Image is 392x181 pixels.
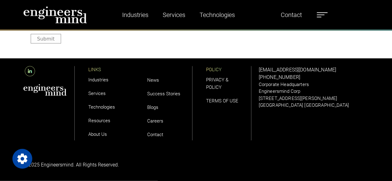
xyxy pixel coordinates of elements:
[147,118,163,124] a: Careers
[23,6,87,24] img: logo
[88,66,134,73] p: LINKS
[23,68,37,74] a: LinkedIn
[88,118,110,123] a: Resources
[120,8,151,22] a: Industries
[197,8,237,22] a: Technologies
[88,91,106,96] a: Services
[206,66,251,73] p: POLICY
[259,102,369,109] p: [GEOGRAPHIC_DATA] [GEOGRAPHIC_DATA]
[259,67,336,73] a: [EMAIL_ADDRESS][DOMAIN_NAME]
[259,88,369,95] p: Engineersmind Corp
[23,161,192,169] p: © 2025 Engineersmind. All Rights Reserved.
[88,131,107,137] a: About Us
[147,132,163,137] a: Contact
[259,81,369,88] p: Corporate Headquarters
[259,95,369,102] p: [STREET_ADDRESS][PERSON_NAME]
[88,77,108,83] a: Industries
[88,104,115,110] a: Technologies
[147,105,158,110] a: Blogs
[147,77,159,83] a: News
[31,34,61,44] button: Submit
[206,98,238,104] a: TERMS OF USE
[23,84,67,96] img: aws
[147,91,180,97] a: Success Stories
[259,74,300,80] a: [PHONE_NUMBER]
[278,8,304,22] a: Contact
[160,8,188,22] a: Services
[206,77,228,90] a: PRIVACY & POLICY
